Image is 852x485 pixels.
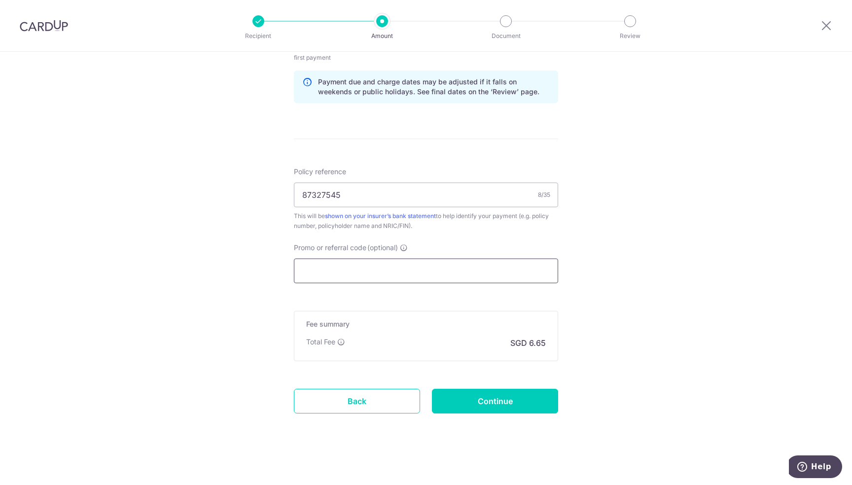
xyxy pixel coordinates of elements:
[346,31,419,41] p: Amount
[306,337,335,347] p: Total Fee
[594,31,667,41] p: Review
[294,167,346,177] label: Policy reference
[20,20,68,32] img: CardUp
[294,43,420,63] span: Your card will be charged on
[306,319,546,329] h5: Fee summary
[294,389,420,413] a: Back
[294,211,558,231] div: This will be to help identify your payment (e.g. policy number, policyholder name and NRIC/FIN).
[789,455,842,480] iframe: Opens a widget where you can find more information
[222,31,295,41] p: Recipient
[469,31,542,41] p: Document
[538,190,550,200] div: 8/35
[325,212,436,220] a: shown on your insurer’s bank statement
[432,389,558,413] input: Continue
[510,337,546,349] p: SGD 6.65
[294,243,366,253] span: Promo or referral code
[318,77,550,97] p: Payment due and charge dates may be adjusted if it falls on weekends or public holidays. See fina...
[367,243,398,253] span: (optional)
